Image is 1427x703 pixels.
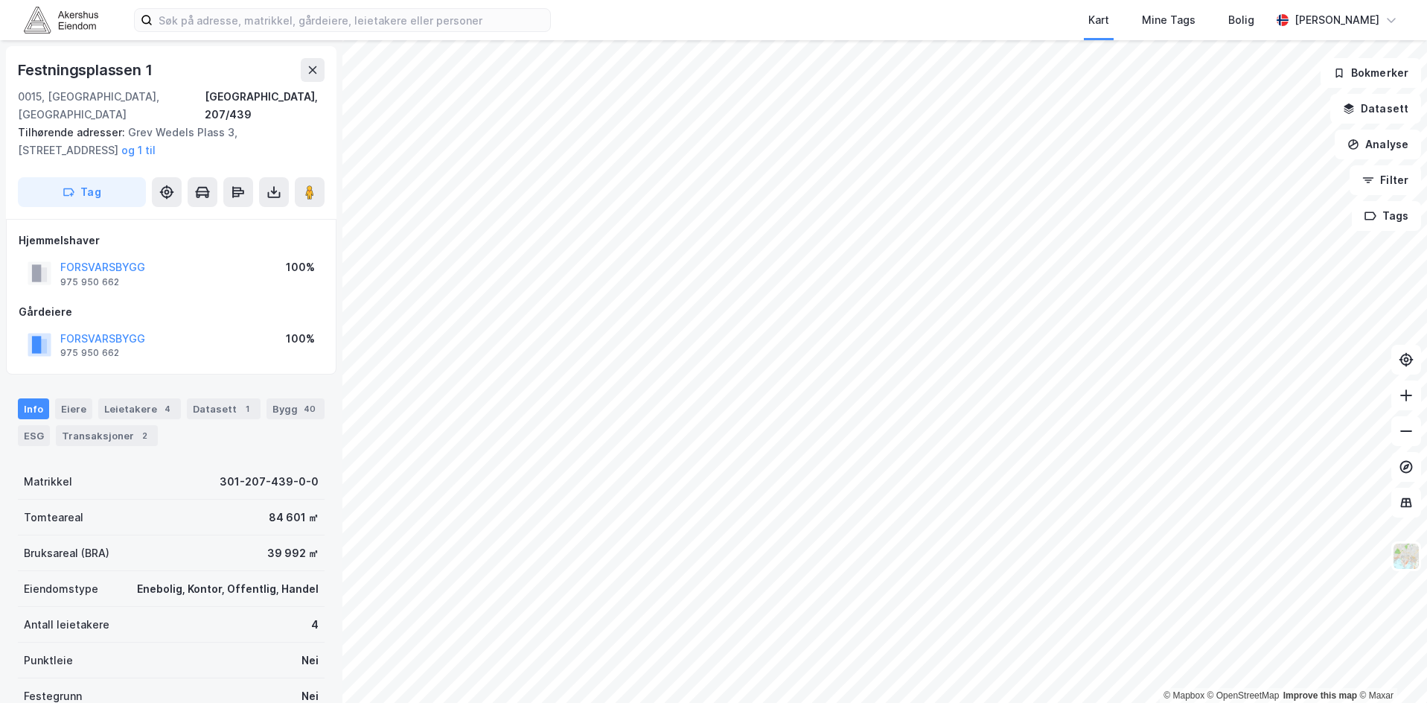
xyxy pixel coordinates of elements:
div: Mine Tags [1142,11,1195,29]
button: Analyse [1335,130,1421,159]
input: Søk på adresse, matrikkel, gårdeiere, leietakere eller personer [153,9,550,31]
div: Eiendomstype [24,580,98,598]
div: 301-207-439-0-0 [220,473,319,491]
div: 39 992 ㎡ [267,544,319,562]
img: akershus-eiendom-logo.9091f326c980b4bce74ccdd9f866810c.svg [24,7,98,33]
button: Datasett [1330,94,1421,124]
a: Improve this map [1283,690,1357,701]
div: Antall leietakere [24,616,109,634]
div: Info [18,398,49,419]
div: Eiere [55,398,92,419]
div: [GEOGRAPHIC_DATA], 207/439 [205,88,325,124]
div: 975 950 662 [60,347,119,359]
div: 2 [137,428,152,443]
img: Z [1392,542,1420,570]
div: Kontrollprogram for chat [1353,632,1427,703]
div: Bruksareal (BRA) [24,544,109,562]
div: 0015, [GEOGRAPHIC_DATA], [GEOGRAPHIC_DATA] [18,88,205,124]
iframe: Chat Widget [1353,632,1427,703]
div: Matrikkel [24,473,72,491]
div: 84 601 ㎡ [269,509,319,527]
div: Gårdeiere [19,303,324,321]
a: OpenStreetMap [1207,690,1280,701]
div: 40 [301,401,319,416]
div: Nei [301,652,319,669]
div: Punktleie [24,652,73,669]
div: Tomteareal [24,509,83,527]
button: Tags [1352,201,1421,231]
button: Bokmerker [1321,58,1421,88]
div: 4 [311,616,319,634]
span: Tilhørende adresser: [18,126,128,139]
div: Datasett [187,398,261,419]
div: 4 [160,401,175,416]
a: Mapbox [1163,690,1204,701]
div: [PERSON_NAME] [1294,11,1379,29]
button: Filter [1350,165,1421,195]
div: 975 950 662 [60,276,119,288]
div: Bolig [1228,11,1254,29]
div: ESG [18,425,50,446]
div: Festningsplassen 1 [18,58,155,82]
div: 1 [240,401,255,416]
div: Transaksjoner [56,425,158,446]
div: Leietakere [98,398,181,419]
button: Tag [18,177,146,207]
div: 100% [286,258,315,276]
div: 100% [286,330,315,348]
div: Hjemmelshaver [19,232,324,249]
div: Kart [1088,11,1109,29]
div: Enebolig, Kontor, Offentlig, Handel [137,580,319,598]
div: Grev Wedels Plass 3, [STREET_ADDRESS] [18,124,313,159]
div: Bygg [266,398,325,419]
